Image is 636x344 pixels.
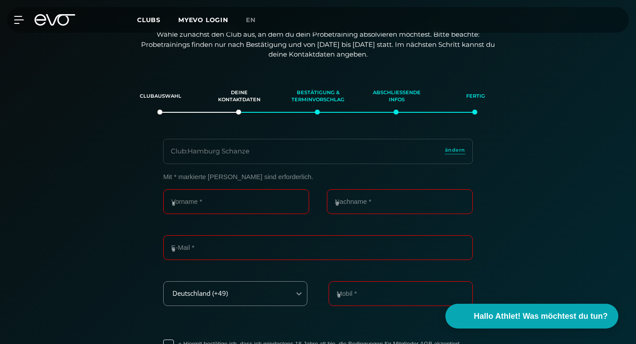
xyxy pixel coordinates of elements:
a: ändern [445,146,465,157]
span: Hallo Athlet! Was möchtest du tun? [474,310,608,322]
div: Clubauswahl [132,84,189,108]
div: Bestätigung & Terminvorschlag [290,84,346,108]
div: Club : Hamburg Schanze [171,146,249,157]
div: Fertig [447,84,504,108]
span: en [246,16,256,24]
a: MYEVO LOGIN [178,16,228,24]
div: Abschließende Infos [368,84,425,108]
div: Deine Kontaktdaten [211,84,268,108]
a: en [246,15,266,25]
a: Clubs [137,15,178,24]
p: Wähle zunächst den Club aus, an dem du dein Probetraining absolvieren möchtest. Bitte beachte: Pr... [141,30,495,60]
button: Hallo Athlet! Was möchtest du tun? [445,304,618,329]
div: Deutschland (+49) [165,290,284,297]
span: Clubs [137,16,161,24]
p: Mit * markierte [PERSON_NAME] sind erforderlich. [163,173,473,180]
span: ändern [445,146,465,154]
